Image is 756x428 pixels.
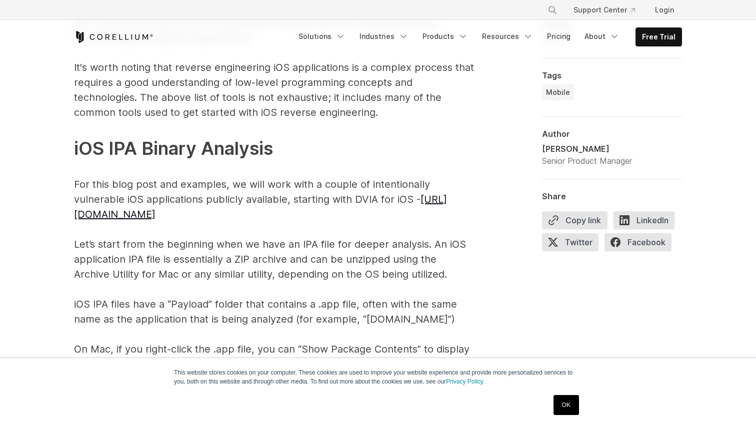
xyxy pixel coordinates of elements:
[543,1,561,19] button: Search
[535,1,682,19] div: Navigation Menu
[636,28,681,46] a: Free Trial
[446,378,484,385] a: Privacy Policy.
[542,155,632,167] div: Senior Product Manager
[542,84,574,100] a: Mobile
[292,27,682,46] div: Navigation Menu
[553,395,579,415] a: OK
[542,143,632,155] div: [PERSON_NAME]
[174,368,582,386] p: This website stores cookies on your computer. These cookies are used to improve your website expe...
[647,1,682,19] a: Login
[542,233,598,251] span: Twitter
[416,27,474,45] a: Products
[542,191,682,201] div: Share
[541,27,576,45] a: Pricing
[613,211,674,229] span: LinkedIn
[542,70,682,80] div: Tags
[546,87,570,97] span: Mobile
[542,211,607,229] button: Copy link
[542,233,604,255] a: Twitter
[292,27,351,45] a: Solutions
[476,27,539,45] a: Resources
[565,1,643,19] a: Support Center
[613,211,680,233] a: LinkedIn
[542,129,682,139] div: Author
[353,27,414,45] a: Industries
[74,31,153,43] a: Corellium Home
[578,27,625,45] a: About
[74,137,273,159] span: iOS IPA Binary Analysis
[604,233,677,255] a: Facebook
[604,233,671,251] span: Facebook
